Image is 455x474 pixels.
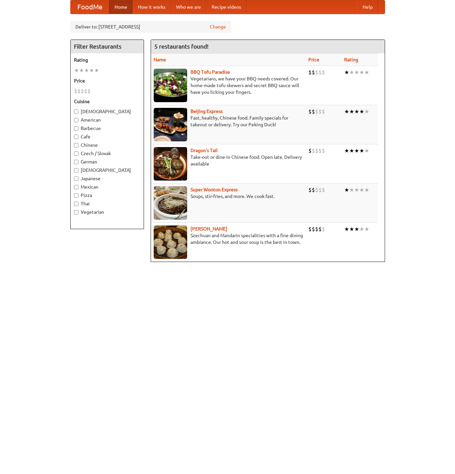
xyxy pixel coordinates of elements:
[315,225,318,233] li: $
[87,87,91,95] li: $
[154,69,187,102] img: tofuparadise.jpg
[191,148,218,153] a: Dragon's Tail
[74,209,140,215] label: Vegetarian
[344,186,349,194] li: ★
[74,185,78,189] input: Mexican
[74,150,140,157] label: Czech / Slovak
[154,75,303,95] p: Vegetarians, we have your BBQ needs covered. Our home-made tofu skewers and secret BBQ sauce will...
[322,147,325,154] li: $
[322,108,325,115] li: $
[364,147,369,154] li: ★
[344,225,349,233] li: ★
[315,69,318,76] li: $
[74,143,78,147] input: Chinese
[318,69,322,76] li: $
[349,147,354,154] li: ★
[74,177,78,181] input: Japanese
[89,67,94,74] li: ★
[344,108,349,115] li: ★
[74,135,78,139] input: Cafe
[354,69,359,76] li: ★
[84,67,89,74] li: ★
[74,117,140,123] label: American
[154,115,303,128] p: Fast, healthy, Chinese food. Family specials for takeout or delivery. Try our Peking Duck!
[359,225,364,233] li: ★
[154,154,303,167] p: Take-out or dine-in Chinese food. Open late. Delivery available
[359,69,364,76] li: ★
[359,186,364,194] li: ★
[318,147,322,154] li: $
[308,69,312,76] li: $
[74,77,140,84] h5: Price
[364,225,369,233] li: ★
[308,57,319,62] a: Price
[154,193,303,200] p: Soups, stir-fries, and more. We cook fast.
[70,21,231,33] div: Deliver to: [STREET_ADDRESS]
[74,87,77,95] li: $
[357,0,378,14] a: Help
[344,147,349,154] li: ★
[349,69,354,76] li: ★
[171,0,206,14] a: Who we are
[315,147,318,154] li: $
[74,202,78,206] input: Thai
[318,186,322,194] li: $
[74,158,140,165] label: German
[308,225,312,233] li: $
[349,225,354,233] li: ★
[84,87,87,95] li: $
[74,193,78,198] input: Pizza
[344,69,349,76] li: ★
[210,23,226,30] a: Change
[74,184,140,190] label: Mexican
[154,57,166,62] a: Name
[308,108,312,115] li: $
[154,232,303,246] p: Szechuan and Mandarin specialities with a fine dining ambiance. Our hot and sour soup is the best...
[74,167,140,174] label: [DEMOGRAPHIC_DATA]
[318,225,322,233] li: $
[71,0,109,14] a: FoodMe
[322,186,325,194] li: $
[74,151,78,156] input: Czech / Slovak
[359,147,364,154] li: ★
[308,186,312,194] li: $
[191,109,223,114] b: Beijing Express
[109,0,133,14] a: Home
[315,186,318,194] li: $
[349,108,354,115] li: ★
[191,69,230,75] a: BBQ Tofu Paradise
[74,57,140,63] h5: Rating
[74,98,140,105] h5: Cuisine
[74,175,140,182] label: Japanese
[74,67,79,74] li: ★
[154,186,187,220] img: superwonton.jpg
[74,126,78,131] input: Barbecue
[77,87,81,95] li: $
[322,69,325,76] li: $
[315,108,318,115] li: $
[74,133,140,140] label: Cafe
[133,0,171,14] a: How it works
[74,125,140,132] label: Barbecue
[154,43,209,50] ng-pluralize: 5 restaurants found!
[74,192,140,199] label: Pizza
[191,187,238,192] b: Super Wonton Express
[354,225,359,233] li: ★
[74,118,78,122] input: American
[74,210,78,214] input: Vegetarian
[312,69,315,76] li: $
[312,108,315,115] li: $
[81,87,84,95] li: $
[71,40,144,53] h4: Filter Restaurants
[359,108,364,115] li: ★
[154,147,187,181] img: dragon.jpg
[312,147,315,154] li: $
[191,226,227,231] b: [PERSON_NAME]
[79,67,84,74] li: ★
[74,168,78,173] input: [DEMOGRAPHIC_DATA]
[354,186,359,194] li: ★
[364,69,369,76] li: ★
[74,108,140,115] label: [DEMOGRAPHIC_DATA]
